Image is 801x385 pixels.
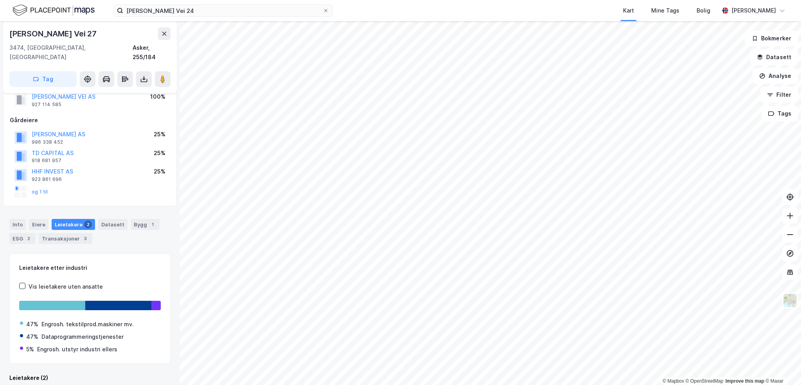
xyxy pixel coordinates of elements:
div: Mine Tags [651,6,679,15]
div: Kart [623,6,634,15]
div: 2 [84,221,92,228]
div: Gårdeiere [10,116,170,125]
div: Bolig [697,6,710,15]
div: Datasett [98,219,128,230]
div: 927 114 585 [32,101,61,108]
button: Datasett [750,49,798,65]
div: 1 [149,221,156,228]
img: Z [783,293,797,308]
div: 2 [25,235,32,242]
a: Improve this map [726,378,764,384]
div: 923 861 696 [32,176,62,183]
div: Engrosh. tekstilprod.maskiner mv. [41,320,134,329]
div: 3 [81,235,89,242]
div: Dataprogrammeringstjenester [41,332,124,342]
div: Kontrollprogram for chat [762,347,801,385]
button: Filter [760,87,798,103]
div: Engrosh. utstyr industri ellers [37,345,117,354]
div: 47% [26,332,38,342]
div: Transaksjoner [39,233,92,244]
div: 918 681 957 [32,157,61,164]
div: 5% [26,345,34,354]
div: Leietakere etter industri [19,263,161,273]
img: logo.f888ab2527a4732fd821a326f86c7f29.svg [13,4,95,17]
iframe: Chat Widget [762,347,801,385]
input: Søk på adresse, matrikkel, gårdeiere, leietakere eller personer [123,5,323,16]
div: ESG [9,233,36,244]
div: Vis leietakere uten ansatte [29,282,103,291]
div: 996 338 452 [32,139,63,145]
div: Info [9,219,26,230]
a: OpenStreetMap [686,378,724,384]
button: Tag [9,71,77,87]
div: 25% [154,148,165,158]
div: 3474, [GEOGRAPHIC_DATA], [GEOGRAPHIC_DATA] [9,43,133,62]
div: 25% [154,130,165,139]
button: Bokmerker [745,31,798,46]
div: 47% [26,320,38,329]
button: Analyse [753,68,798,84]
div: [PERSON_NAME] Vei 27 [9,27,98,40]
div: 25% [154,167,165,176]
div: 100% [150,92,165,101]
a: Mapbox [663,378,684,384]
div: Asker, 255/184 [133,43,171,62]
div: Leietakere (2) [9,373,171,383]
div: [PERSON_NAME] [731,6,776,15]
div: Eiere [29,219,48,230]
div: Bygg [131,219,160,230]
div: Leietakere [52,219,95,230]
button: Tags [761,106,798,121]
